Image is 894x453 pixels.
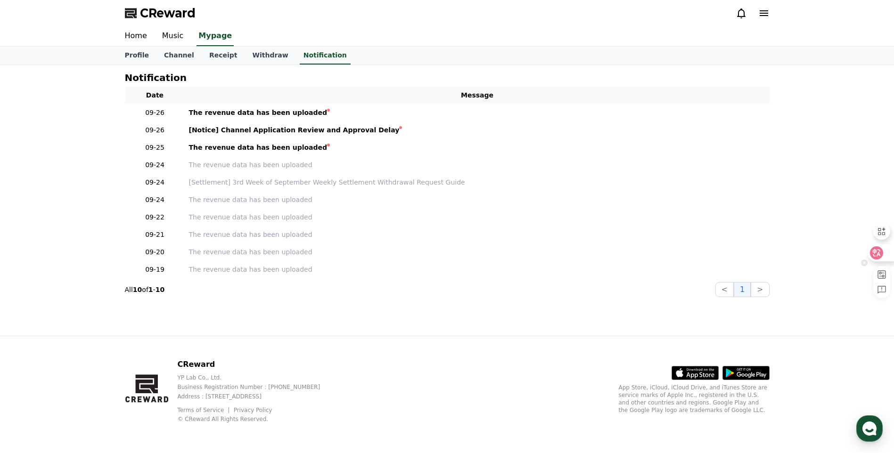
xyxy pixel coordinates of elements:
[189,195,766,205] a: The revenue data has been uploaded
[189,212,766,222] a: The revenue data has been uploaded
[129,265,181,275] p: 09-19
[129,160,181,170] p: 09-24
[734,282,751,297] button: 1
[148,286,153,293] strong: 1
[300,47,351,65] a: Notification
[140,6,196,21] span: CReward
[189,125,400,135] div: [Notice] Channel Application Review and Approval Delay
[189,143,328,153] div: The revenue data has been uploaded
[129,247,181,257] p: 09-20
[133,286,142,293] strong: 10
[62,299,122,322] a: Messages
[125,6,196,21] a: CReward
[129,212,181,222] p: 09-22
[129,230,181,240] p: 09-21
[139,313,163,320] span: Settings
[129,178,181,187] p: 09-24
[751,282,769,297] button: >
[156,286,164,293] strong: 10
[189,143,766,153] a: The revenue data has been uploaded
[189,108,328,118] div: The revenue data has been uploaded
[715,282,734,297] button: <
[202,47,245,65] a: Receipt
[156,47,202,65] a: Channel
[185,87,770,104] th: Message
[189,178,766,187] a: [Settlement] 3rd Week of September Weekly Settlement Withdrawal Request Guide
[125,285,165,294] p: All of -
[3,299,62,322] a: Home
[177,383,335,391] p: Business Registration Number : [PHONE_NUMBER]
[24,313,41,320] span: Home
[189,265,766,275] a: The revenue data has been uploaded
[177,393,335,400] p: Address : [STREET_ADDRESS]
[234,407,272,413] a: Privacy Policy
[129,195,181,205] p: 09-24
[189,247,766,257] a: The revenue data has been uploaded
[117,26,155,46] a: Home
[117,47,156,65] a: Profile
[189,108,766,118] a: The revenue data has been uploaded
[177,359,335,370] p: CReward
[189,160,766,170] a: The revenue data has been uploaded
[177,415,335,423] p: © CReward All Rights Reserved.
[177,374,335,381] p: YP Lab Co., Ltd.
[155,26,191,46] a: Music
[125,73,187,83] h4: Notification
[197,26,234,46] a: Mypage
[177,407,231,413] a: Terms of Service
[189,230,766,240] a: The revenue data has been uploaded
[122,299,181,322] a: Settings
[189,125,766,135] a: [Notice] Channel Application Review and Approval Delay
[125,87,185,104] th: Date
[78,313,106,321] span: Messages
[129,125,181,135] p: 09-26
[245,47,295,65] a: Withdraw
[129,143,181,153] p: 09-25
[129,108,181,118] p: 09-26
[619,384,770,414] p: App Store, iCloud, iCloud Drive, and iTunes Store are service marks of Apple Inc., registered in ...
